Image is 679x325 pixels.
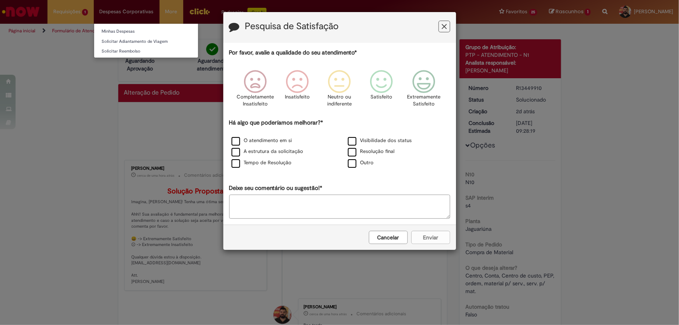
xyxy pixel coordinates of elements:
[277,64,317,118] div: Insatisfeito
[232,148,304,155] label: A estrutura da solicitação
[404,64,444,118] div: Extremamente Satisfeito
[348,159,374,167] label: Outro
[94,23,198,58] ul: Despesas Corporativas
[94,47,198,56] a: Solicitar Reembolso
[319,64,359,118] div: Neutro ou indiferente
[237,93,274,108] p: Completamente Insatisfeito
[94,37,198,46] a: Solicitar Adiantamento de Viagem
[348,148,395,155] label: Resolução final
[369,231,408,244] button: Cancelar
[245,21,339,32] label: Pesquisa de Satisfação
[232,159,292,167] label: Tempo de Resolução
[362,64,402,118] div: Satisfeito
[229,49,357,57] label: Por favor, avalie a qualidade do seu atendimento*
[229,119,450,169] div: Há algo que poderíamos melhorar?*
[232,137,292,144] label: O atendimento em si
[285,93,310,101] p: Insatisfeito
[94,27,198,36] a: Minhas Despesas
[229,184,323,192] label: Deixe seu comentário ou sugestão!*
[371,93,393,101] p: Satisfeito
[235,64,275,118] div: Completamente Insatisfeito
[407,93,440,108] p: Extremamente Satisfeito
[325,93,353,108] p: Neutro ou indiferente
[348,137,412,144] label: Visibilidade dos status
